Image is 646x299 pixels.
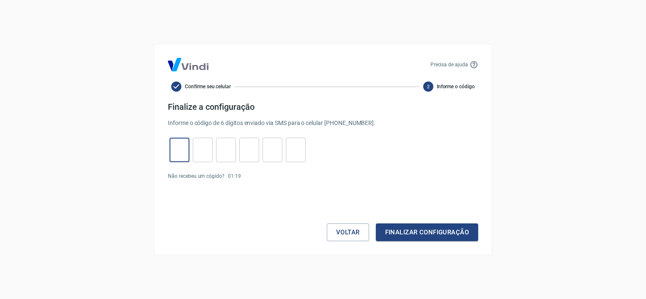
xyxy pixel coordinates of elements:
span: Confirme seu celular [185,83,231,90]
h4: Finalize a configuração [168,102,478,112]
p: Precisa de ajuda [430,61,468,68]
img: Logo Vind [168,58,208,71]
text: 2 [427,84,430,90]
p: Informe o código de 6 dígitos enviado via SMS para o celular [PHONE_NUMBER] . [168,119,478,128]
span: Informe o código [437,83,475,90]
button: Finalizar configuração [376,223,478,241]
p: Não recebeu um cógido? [168,172,224,180]
p: 01 : 19 [228,172,241,180]
button: Voltar [327,223,369,241]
